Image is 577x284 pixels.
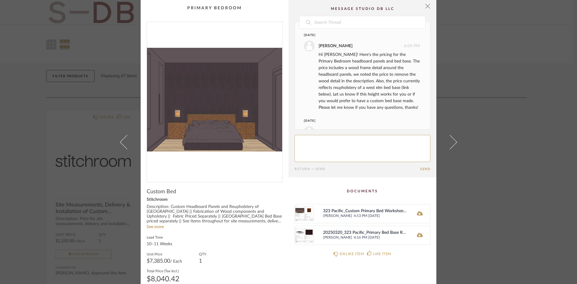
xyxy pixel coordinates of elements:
a: See more [147,225,164,229]
span: [PERSON_NAME] [323,214,352,218]
img: 30e1dfd1-9d32-4cec-832d-70a8d23956db_1000x1000.jpg [147,22,282,177]
span: [PERSON_NAME] [323,235,352,240]
div: [DATE] [304,33,409,38]
div: 9:05 AM [304,126,420,137]
label: Lead Time [147,235,172,240]
div: 0 [147,22,282,177]
img: 86cfb87d-67b9-49a2-acc1-2468464b32d7_64x64.jpg [295,226,314,245]
label: QTY [199,252,206,256]
span: Custom Bed [147,188,176,195]
div: 323 Pacific_Custom Primary Bed Worksheet.pdf [323,209,408,214]
div: Stitchroom [147,197,282,202]
div: $8,040.42 [147,276,179,283]
span: $7,385.00 [147,258,170,264]
div: [DATE] [304,119,409,123]
div: Hi [PERSON_NAME]! Here's the pricing for the Primary Bedroom headboard panels and bed base. The p... [319,51,420,111]
div: 10–11 Weeks [147,242,172,247]
label: Total Price (Tax Incl.) [147,268,179,273]
span: 4:16 PM [DATE] [354,235,408,240]
button: Send [420,167,430,171]
input: Search Thread [314,16,425,28]
div: 20250320_323 Pacific_Primary Bed Base Reupholstery Worksheet.pdf [323,231,408,235]
label: Unit Price [147,252,182,256]
div: [PERSON_NAME] [319,43,353,49]
div: 1 [199,259,206,264]
img: ec8eb722-4446-474b-a6f8-9d9aa4ece344_64x64.jpg [295,204,314,223]
span: / Each [170,259,182,264]
div: Return = Send [295,167,420,171]
div: Description: Custom Headboard Panels and Reupholstery of [GEOGRAPHIC_DATA] || Fabrication of Wood... [147,205,282,224]
div: LIKE ITEM [373,251,391,257]
span: 4:13 PM [DATE] [354,214,408,218]
div: [PERSON_NAME] [319,128,353,135]
div: DISLIKE ITEM [340,251,364,257]
div: 6:04 PM [304,41,420,51]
